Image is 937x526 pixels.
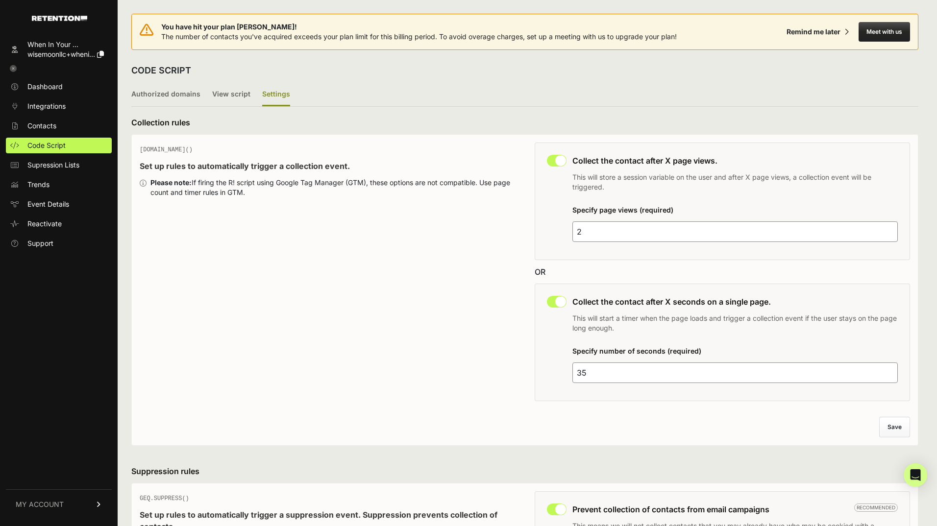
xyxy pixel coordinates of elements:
[787,27,840,37] div: Remind me later
[27,40,104,49] div: When In Your ...
[783,23,853,41] button: Remind me later
[572,172,898,192] p: This will store a session variable on the user and after X page views, a collection event will be...
[572,206,673,214] label: Specify page views (required)
[27,219,62,229] span: Reactivate
[212,83,250,106] label: View script
[572,503,898,515] h3: Prevent collection of contacts from email campaigns
[572,362,898,383] input: 25
[27,121,56,131] span: Contacts
[6,79,112,95] a: Dashboard
[27,50,95,58] span: wisemoonllc+wheni...
[131,83,200,106] label: Authorized domains
[27,180,49,190] span: Trends
[535,266,910,278] div: OR
[16,500,64,509] span: MY ACCOUNT
[161,22,677,32] span: You have hit your plan [PERSON_NAME]!
[140,146,193,153] span: [DOMAIN_NAME]()
[32,16,87,21] img: Retention.com
[859,22,910,42] button: Meet with us
[262,83,290,106] label: Settings
[572,347,701,355] label: Specify number of seconds (required)
[6,489,112,519] a: MY ACCOUNT
[27,199,69,209] span: Event Details
[27,82,63,92] span: Dashboard
[572,155,898,167] h3: Collect the contact after X page views.
[6,98,112,114] a: Integrations
[131,465,918,477] h3: Suppression rules
[27,141,66,150] span: Code Script
[6,118,112,134] a: Contacts
[131,117,918,128] h3: Collection rules
[150,178,515,197] div: If firing the R! script using Google Tag Manager (GTM), these options are not compatible. Use pag...
[6,177,112,192] a: Trends
[161,32,677,41] span: The number of contacts you've acquired exceeds your plan limit for this billing period. To avoid ...
[27,160,79,170] span: Supression Lists
[6,236,112,251] a: Support
[572,296,898,308] h3: Collect the contact after X seconds on a single page.
[6,37,112,62] a: When In Your ... wisemoonllc+wheni...
[140,161,350,171] strong: Set up rules to automatically trigger a collection event.
[854,503,898,512] span: Recommended
[27,239,53,248] span: Support
[572,221,898,242] input: 4
[6,157,112,173] a: Supression Lists
[879,417,910,437] button: Save
[131,64,191,77] h2: CODE SCRIPT
[6,216,112,232] a: Reactivate
[140,495,189,502] span: GEQ.SUPPRESS()
[150,178,192,187] strong: Please note:
[572,313,898,333] p: This will start a timer when the page loads and trigger a collection event if the user stays on t...
[904,463,927,487] div: Open Intercom Messenger
[6,138,112,153] a: Code Script
[6,196,112,212] a: Event Details
[27,101,66,111] span: Integrations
